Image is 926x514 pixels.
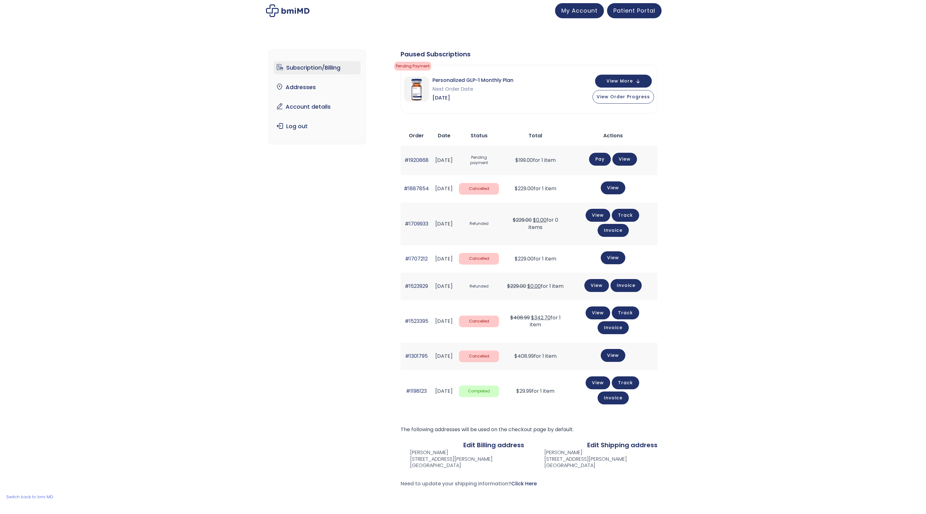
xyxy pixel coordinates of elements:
[527,283,541,290] span: 0.00
[459,152,499,169] span: Pending payment
[593,90,654,104] button: View Order Progress
[527,283,530,290] span: $
[515,157,533,164] span: 199.00
[502,370,569,413] td: for 1 item
[502,146,569,175] td: for 1 item
[531,314,534,321] span: $
[533,216,547,224] span: 0.00
[502,273,569,300] td: for 1 item
[432,94,513,102] span: [DATE]
[435,283,453,290] time: [DATE]
[405,220,428,227] a: #1709933
[274,61,361,74] a: Subscription/Billing
[515,185,518,192] span: $
[459,351,499,362] span: Cancelled
[515,185,534,192] span: 229.00
[438,132,450,139] span: Date
[405,283,428,290] a: #1523929
[405,352,428,360] a: #1301795
[3,491,56,502] a: Switch back to bmi MD
[401,449,493,469] address: [PERSON_NAME] [STREET_ADDRESS][PERSON_NAME] [GEOGRAPHIC_DATA]
[514,352,518,360] span: $
[516,387,519,395] span: $
[598,321,629,334] a: Invoice
[274,81,361,94] a: Addresses
[515,255,518,262] span: $
[459,316,499,327] span: Cancelled
[435,255,453,262] time: [DATE]
[459,385,499,397] span: Completed
[404,77,429,102] img: Personalized GLP-1 Monthly Plan
[584,279,609,292] a: View
[471,132,488,139] span: Status
[401,480,537,487] span: Need to update your shipping information?
[432,76,513,85] span: Personalized GLP-1 Monthly Plan
[515,157,518,164] span: $
[432,85,513,94] span: Next Order Date
[612,376,639,389] a: Track
[266,4,310,17] img: My account
[502,300,569,343] td: for 1 item
[435,317,453,325] time: [DATE]
[502,175,569,203] td: for 1 item
[435,387,453,395] time: [DATE]
[516,387,532,395] span: 29.99
[274,120,361,133] a: Log out
[587,441,657,449] a: Edit Shipping address
[555,3,604,18] a: My Account
[269,50,366,144] nav: Account pages
[409,132,424,139] span: Order
[607,3,662,18] a: Patient Portal
[589,153,611,166] a: Pay
[502,343,569,370] td: for 1 item
[611,279,642,292] a: Invoice
[586,209,610,222] a: View
[601,251,625,264] a: View
[601,349,625,362] a: View
[435,185,453,192] time: [DATE]
[274,100,361,113] a: Account details
[405,317,428,325] a: #1523395
[531,314,551,321] span: 342.70
[435,220,453,227] time: [DATE]
[401,425,657,434] p: The following addresses will be used on the checkout page by default.
[561,7,598,14] span: My Account
[510,314,530,321] del: $408.99
[606,79,633,83] span: View More
[401,50,657,59] div: Paused Subscriptions
[514,352,534,360] span: 408.99
[534,449,627,469] address: [PERSON_NAME] [STREET_ADDRESS][PERSON_NAME] [GEOGRAPHIC_DATA]
[406,387,427,395] a: #1198123
[586,306,610,319] a: View
[601,181,625,194] a: View
[435,157,453,164] time: [DATE]
[511,480,537,487] a: Click Here
[404,185,429,192] a: #1887854
[598,224,629,237] a: Invoice
[394,62,431,71] span: Pending Payment
[435,352,453,360] time: [DATE]
[613,7,655,14] span: Patient Portal
[404,157,429,164] a: #1920868
[612,209,639,222] a: Track
[502,245,569,272] td: for 1 item
[463,441,524,449] a: Edit Billing address
[612,306,639,319] a: Track
[598,391,629,404] a: Invoice
[603,132,623,139] span: Actions
[529,132,542,139] span: Total
[459,218,499,230] span: Refunded
[405,255,428,262] a: #1707212
[595,75,652,88] button: View More
[612,153,637,166] a: View
[502,203,569,245] td: for 0 items
[507,283,526,290] del: $229.00
[515,255,534,262] span: 229.00
[459,253,499,265] span: Cancelled
[586,376,610,389] a: View
[459,281,499,292] span: Refunded
[597,94,650,100] span: View Order Progress
[513,216,532,224] del: $229.00
[533,216,536,224] span: $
